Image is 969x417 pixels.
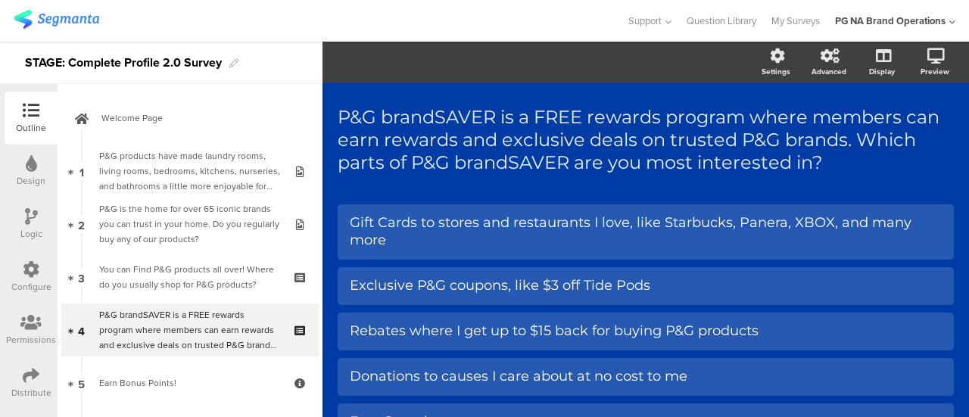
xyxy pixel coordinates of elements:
div: P&G products have made laundry rooms, living rooms, bedrooms, kitchens, nurseries, and bathrooms ... [99,148,280,194]
div: Logic [20,227,42,241]
div: Distribute [11,386,51,400]
div: Preview [921,66,949,77]
div: Display [869,66,895,77]
a: 1 P&G products have made laundry rooms, living rooms, bedrooms, kitchens, nurseries, and bathroom... [61,145,319,198]
div: P&G is the home for over 65 iconic brands you can trust in your home. Do you regularly buy any of... [99,201,280,247]
a: 3 You can Find P&G products all over! Where do you usually shop for P&G products? [61,251,319,303]
a: Welcome Page [61,92,319,145]
div: Advanced [812,66,846,77]
div: Rebates where I get up to $15 back for buying P&G products [350,322,942,340]
span: 1 [79,163,84,179]
p: P&G brandSAVER is a FREE rewards program where members can earn rewards and exclusive deals on tr... [338,106,954,174]
img: segmanta logo [14,10,99,29]
div: P&G brandSAVER is a FREE rewards program where members can earn rewards and exclusive deals on tr... [99,307,280,353]
div: You can Find P&G products all over! Where do you usually shop for P&G products? [99,262,280,292]
span: 4 [78,322,85,338]
div: Earn Bonus Points! [99,375,280,391]
div: PG NA Brand Operations [835,14,946,28]
div: Donations to causes I care about at no cost to me [350,368,942,385]
span: 2 [78,216,85,232]
div: Gift Cards to stores and restaurants I love, like Starbucks, Panera, XBOX, and many more [350,214,942,250]
a: 2 P&G is the home for over 65 iconic brands you can trust in your home. Do you regularly buy any ... [61,198,319,251]
span: 3 [78,269,85,285]
div: Settings [762,66,790,77]
div: Outline [16,121,46,135]
div: Configure [11,280,51,294]
a: 4 P&G brandSAVER is a FREE rewards program where members can earn rewards and exclusive deals on ... [61,303,319,356]
a: 5 Earn Bonus Points! [61,356,319,409]
span: Support [628,14,662,28]
span: Welcome Page [101,110,295,126]
div: Permissions [6,333,56,347]
div: Design [17,174,45,188]
div: STAGE: Complete Profile 2.0 Survey [25,51,222,75]
span: 5 [78,375,85,391]
div: Exclusive P&G coupons, like $3 off Tide Pods [350,277,942,294]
